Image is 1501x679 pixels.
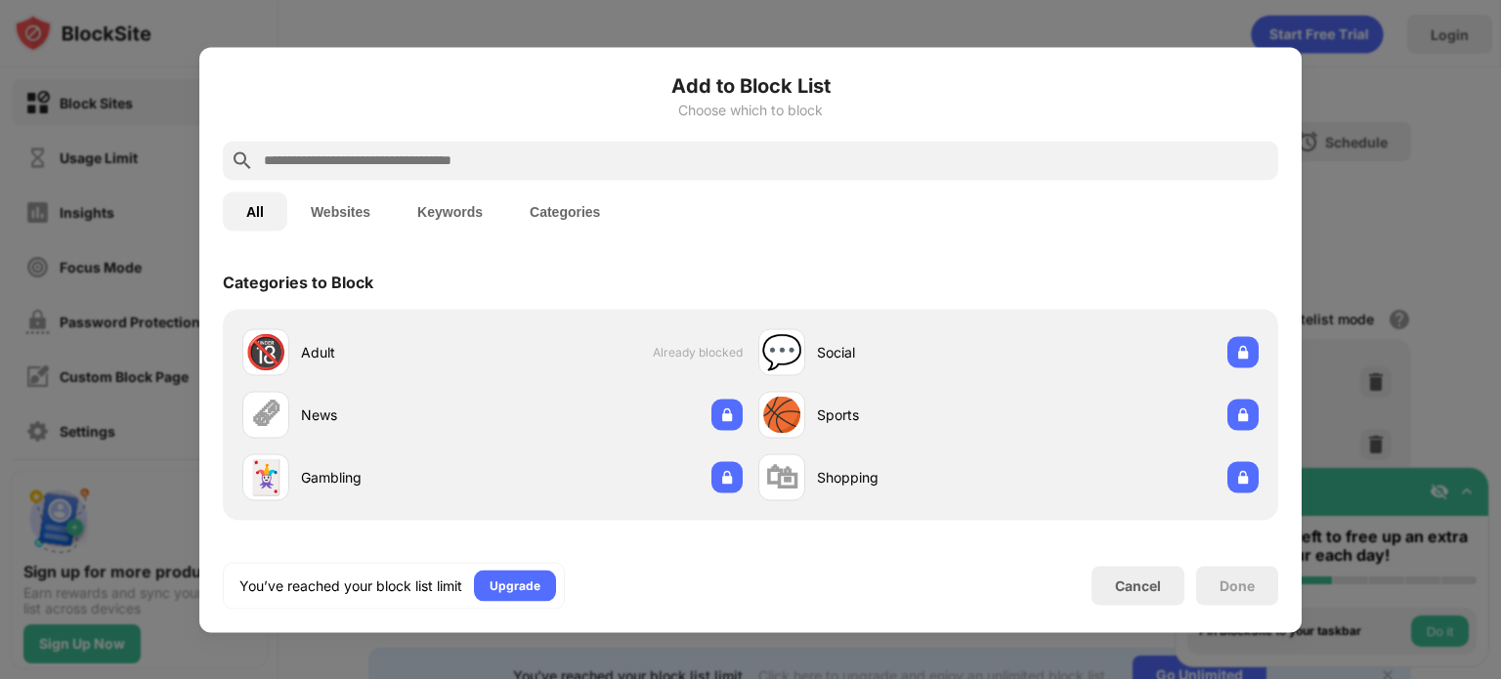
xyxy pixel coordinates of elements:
div: 🏀 [761,395,802,435]
div: Categories to Block [223,272,373,291]
div: Cancel [1115,577,1161,594]
div: Choose which to block [223,102,1278,117]
div: You’ve reached your block list limit [239,575,462,595]
button: Categories [506,191,623,231]
button: Websites [287,191,394,231]
img: search.svg [231,149,254,172]
div: Social [817,342,1008,362]
div: Done [1220,577,1255,593]
div: 🔞 [245,332,286,372]
div: Upgrade [490,575,540,595]
div: Gambling [301,467,493,488]
button: Keywords [394,191,506,231]
div: 🗞 [249,395,282,435]
span: Already blocked [653,345,743,360]
h6: Add to Block List [223,70,1278,100]
div: Sports [817,404,1008,425]
div: 💬 [761,332,802,372]
div: Shopping [817,467,1008,488]
button: All [223,191,287,231]
div: 🛍 [765,457,798,497]
div: 🃏 [245,457,286,497]
div: Adult [301,342,493,362]
div: News [301,404,493,425]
